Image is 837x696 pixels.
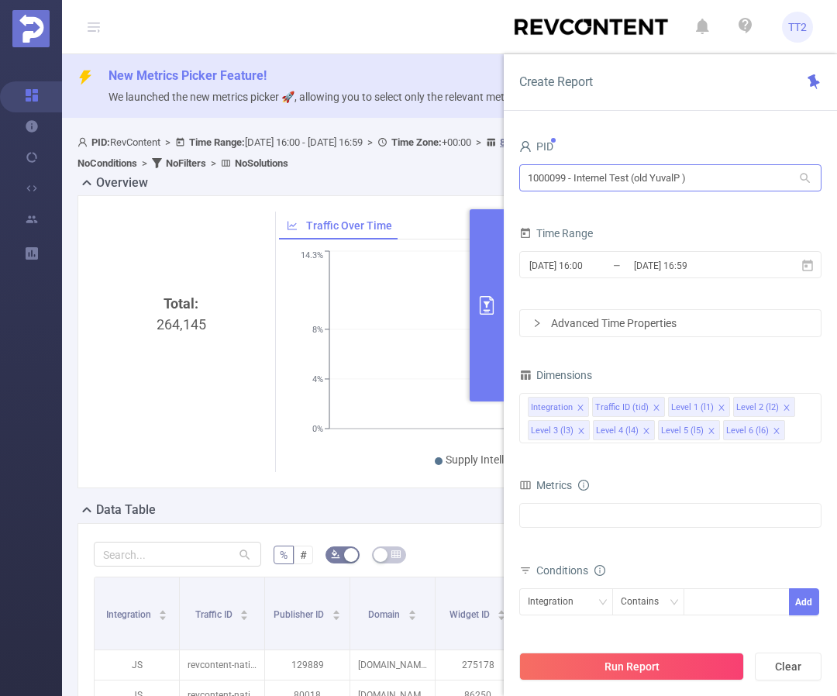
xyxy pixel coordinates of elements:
span: > [137,157,152,169]
p: 275178 [436,650,520,680]
div: Level 5 (l5) [661,421,704,441]
i: icon: close [718,404,725,413]
span: Domain [368,609,402,620]
input: End date [632,255,758,276]
div: Level 3 (l3) [531,421,573,441]
img: Protected Media [12,10,50,47]
div: icon: rightAdvanced Time Properties [520,310,821,336]
i: icon: caret-down [498,614,506,618]
i: icon: down [598,598,608,608]
i: icon: caret-up [332,608,340,612]
i: icon: user [519,140,532,153]
button: Run Report [519,653,744,680]
li: Level 5 (l5) [658,420,720,440]
i: icon: caret-down [408,614,416,618]
b: Total: [164,295,198,312]
div: Level 2 (l2) [736,398,779,418]
div: Sort [332,608,341,617]
span: TT2 [788,12,807,43]
li: Level 1 (l1) [668,397,730,417]
i: icon: line-chart [287,220,298,231]
input: Start date [528,255,653,276]
i: icon: close [708,427,715,436]
span: > [471,136,486,148]
i: icon: close [783,404,790,413]
tspan: 0% [312,424,323,434]
i: icon: close [577,404,584,413]
li: Level 4 (l4) [593,420,655,440]
span: # [300,549,307,561]
div: Level 6 (l6) [726,421,769,441]
i: icon: right [532,319,542,328]
span: Dimensions [519,369,592,381]
span: We launched the new metrics picker 🚀, allowing you to select only the relevant metrics for your e... [108,91,771,103]
span: > [160,136,175,148]
span: Integration [106,609,153,620]
i: icon: user [77,137,91,147]
i: icon: caret-up [408,608,416,612]
tspan: 8% [312,325,323,335]
p: revcontent-native [180,650,264,680]
i: icon: down [670,598,679,608]
div: Sort [158,608,167,617]
p: 129889 [265,650,350,680]
i: icon: close [653,404,660,413]
span: Supply Intelligence [446,453,535,466]
div: Traffic ID (tid) [595,398,649,418]
span: Create Report [519,74,593,89]
li: Level 2 (l2) [733,397,795,417]
button: Add [789,588,819,615]
span: Widget ID [449,609,492,620]
div: Integration [528,589,584,615]
div: Integration [531,398,573,418]
li: Traffic ID (tid) [592,397,665,417]
div: Contains [621,589,670,615]
i: icon: caret-down [332,614,340,618]
tspan: 4% [312,374,323,384]
i: icon: caret-down [240,614,249,618]
span: % [280,549,288,561]
li: Integration [528,397,589,417]
i: icon: caret-up [498,608,506,612]
h2: Data Table [96,501,156,519]
b: PID: [91,136,110,148]
div: Sort [408,608,417,617]
i: icon: close [577,427,585,436]
span: Metrics [519,479,572,491]
h2: Overview [96,174,148,192]
i: icon: caret-up [159,608,167,612]
i: icon: caret-up [240,608,249,612]
b: Time Zone: [391,136,442,148]
span: > [363,136,377,148]
b: Time Range: [189,136,245,148]
span: New Metrics Picker Feature! [108,68,267,83]
li: Level 6 (l6) [723,420,785,440]
span: Publisher ID [274,609,326,620]
div: Sort [239,608,249,617]
i: icon: info-circle [578,480,589,491]
span: Conditions [536,564,605,577]
i: icon: thunderbolt [77,70,93,85]
p: [DOMAIN_NAME] [350,650,435,680]
tspan: 14.3% [301,251,323,261]
li: Level 3 (l3) [528,420,590,440]
div: Level 1 (l1) [671,398,714,418]
span: PID [519,140,553,153]
i: icon: bg-colors [331,550,340,559]
span: Time Range [519,227,593,239]
span: > [206,157,221,169]
b: No Solutions [235,157,288,169]
i: icon: table [391,550,401,559]
b: No Filters [166,157,206,169]
p: JS [95,650,179,680]
i: icon: close [773,427,780,436]
input: Search... [94,542,261,567]
span: Traffic Over Time [306,219,392,232]
u: 8 Dimensions Applied [500,136,595,148]
div: 264,145 [100,293,263,553]
i: icon: info-circle [594,565,605,576]
i: icon: caret-down [159,614,167,618]
i: icon: close [642,427,650,436]
b: No Conditions [77,157,137,169]
div: Sort [497,608,506,617]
